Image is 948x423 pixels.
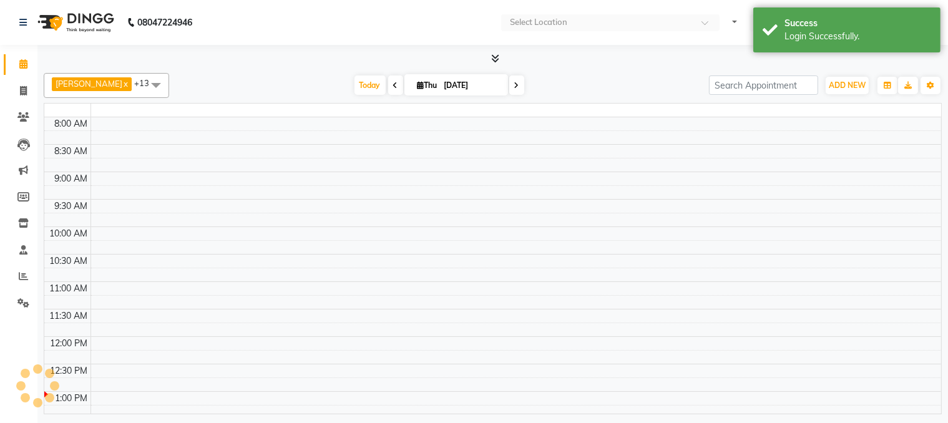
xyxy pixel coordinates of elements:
div: 10:30 AM [47,255,90,268]
div: 9:00 AM [52,172,90,185]
div: 10:00 AM [47,227,90,240]
img: logo [32,5,117,40]
div: Login Successfully. [784,30,931,43]
span: ADD NEW [829,80,866,90]
span: +13 [134,78,159,88]
b: 08047224946 [137,5,192,40]
div: 11:00 AM [47,282,90,295]
div: 12:30 PM [48,364,90,377]
div: 12:00 PM [48,337,90,350]
div: Success [784,17,931,30]
a: x [122,79,128,89]
button: ADD NEW [826,77,869,94]
div: 8:00 AM [52,117,90,130]
span: Thu [414,80,441,90]
div: 1:00 PM [53,392,90,405]
span: Today [354,75,386,95]
div: Select Location [510,16,567,29]
div: 9:30 AM [52,200,90,213]
input: 2025-09-04 [441,76,503,95]
input: Search Appointment [709,75,818,95]
span: [PERSON_NAME] [56,79,122,89]
div: 11:30 AM [47,309,90,323]
div: 8:30 AM [52,145,90,158]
